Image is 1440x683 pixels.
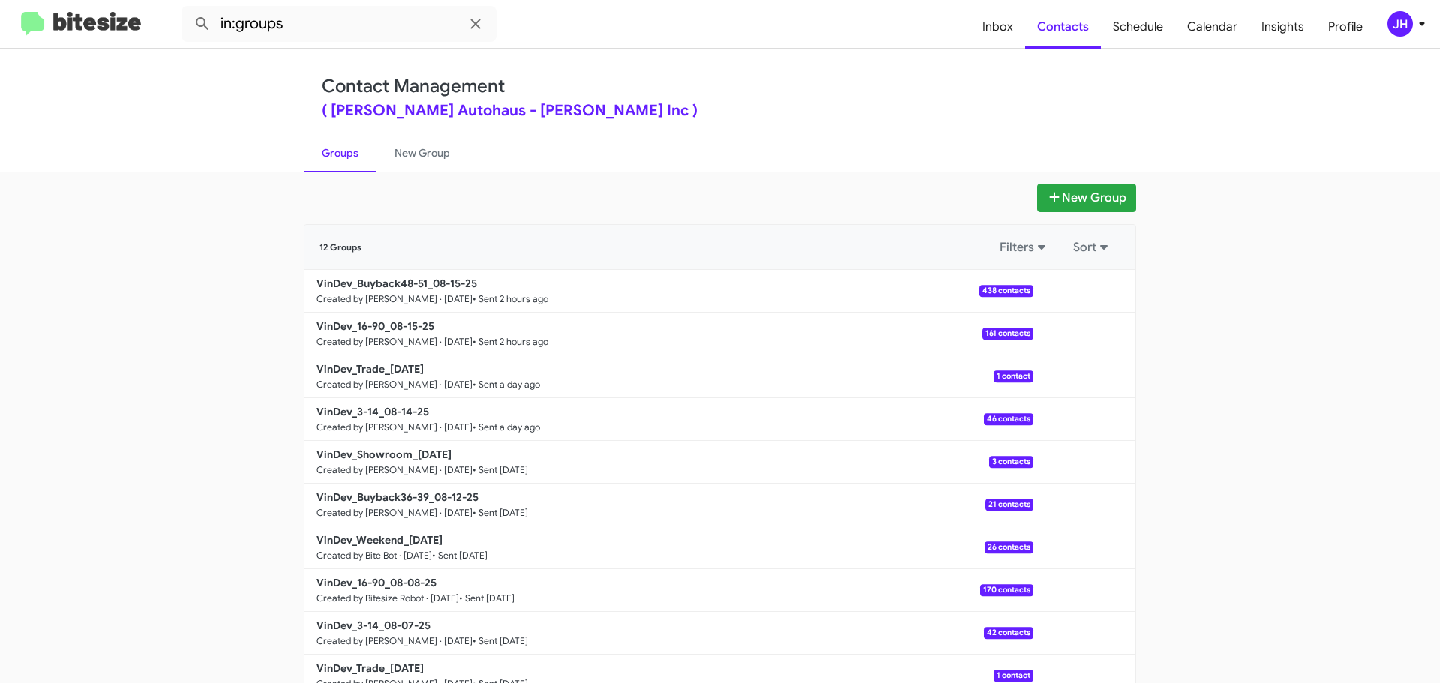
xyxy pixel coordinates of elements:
[985,541,1033,553] span: 26 contacts
[316,619,430,632] b: VinDev_3-14_08-07-25
[322,103,1118,118] div: ( [PERSON_NAME] Autohaus - [PERSON_NAME] Inc )
[181,6,496,42] input: Search
[472,507,528,519] small: • Sent [DATE]
[979,285,1033,297] span: 438 contacts
[1316,5,1375,49] a: Profile
[316,293,472,305] small: Created by [PERSON_NAME] · [DATE]
[432,550,487,562] small: • Sent [DATE]
[304,526,1033,569] a: VinDev_Weekend_[DATE]Created by Bite Bot · [DATE]• Sent [DATE]26 contacts
[316,592,459,604] small: Created by Bitesize Robot · [DATE]
[316,464,472,476] small: Created by [PERSON_NAME] · [DATE]
[994,370,1033,382] span: 1 contact
[316,421,472,433] small: Created by [PERSON_NAME] · [DATE]
[1037,184,1136,212] button: New Group
[376,133,468,172] a: New Group
[994,670,1033,682] span: 1 contact
[322,75,505,97] a: Contact Management
[991,234,1058,261] button: Filters
[316,533,442,547] b: VinDev_Weekend_[DATE]
[1064,234,1120,261] button: Sort
[472,635,528,647] small: • Sent [DATE]
[1249,5,1316,49] a: Insights
[1101,5,1175,49] a: Schedule
[304,484,1033,526] a: VinDev_Buyback36-39_08-12-25Created by [PERSON_NAME] · [DATE]• Sent [DATE]21 contacts
[316,362,424,376] b: VinDev_Trade_[DATE]
[316,336,472,348] small: Created by [PERSON_NAME] · [DATE]
[304,569,1033,612] a: VinDev_16-90_08-08-25Created by Bitesize Robot · [DATE]• Sent [DATE]170 contacts
[459,592,514,604] small: • Sent [DATE]
[472,293,548,305] small: • Sent 2 hours ago
[316,507,472,519] small: Created by [PERSON_NAME] · [DATE]
[1387,11,1413,37] div: JH
[304,612,1033,655] a: VinDev_3-14_08-07-25Created by [PERSON_NAME] · [DATE]• Sent [DATE]42 contacts
[989,456,1033,468] span: 3 contacts
[1175,5,1249,49] a: Calendar
[472,379,540,391] small: • Sent a day ago
[316,448,451,461] b: VinDev_Showroom_[DATE]
[316,319,434,333] b: VinDev_16-90_08-15-25
[1375,11,1423,37] button: JH
[304,133,376,172] a: Groups
[319,242,361,253] span: 12 Groups
[1025,5,1101,49] a: Contacts
[982,328,1033,340] span: 161 contacts
[970,5,1025,49] a: Inbox
[984,627,1033,639] span: 42 contacts
[985,499,1033,511] span: 21 contacts
[304,441,1033,484] a: VinDev_Showroom_[DATE]Created by [PERSON_NAME] · [DATE]• Sent [DATE]3 contacts
[304,355,1033,398] a: VinDev_Trade_[DATE]Created by [PERSON_NAME] · [DATE]• Sent a day ago1 contact
[316,635,472,647] small: Created by [PERSON_NAME] · [DATE]
[472,464,528,476] small: • Sent [DATE]
[316,550,432,562] small: Created by Bite Bot · [DATE]
[980,584,1033,596] span: 170 contacts
[304,398,1033,441] a: VinDev_3-14_08-14-25Created by [PERSON_NAME] · [DATE]• Sent a day ago46 contacts
[472,421,540,433] small: • Sent a day ago
[472,336,548,348] small: • Sent 2 hours ago
[984,413,1033,425] span: 46 contacts
[316,405,429,418] b: VinDev_3-14_08-14-25
[316,490,478,504] b: VinDev_Buyback36-39_08-12-25
[304,270,1033,313] a: VinDev_Buyback48-51_08-15-25Created by [PERSON_NAME] · [DATE]• Sent 2 hours ago438 contacts
[304,313,1033,355] a: VinDev_16-90_08-15-25Created by [PERSON_NAME] · [DATE]• Sent 2 hours ago161 contacts
[316,661,424,675] b: VinDev_Trade_[DATE]
[316,576,436,589] b: VinDev_16-90_08-08-25
[316,379,472,391] small: Created by [PERSON_NAME] · [DATE]
[316,277,477,290] b: VinDev_Buyback48-51_08-15-25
